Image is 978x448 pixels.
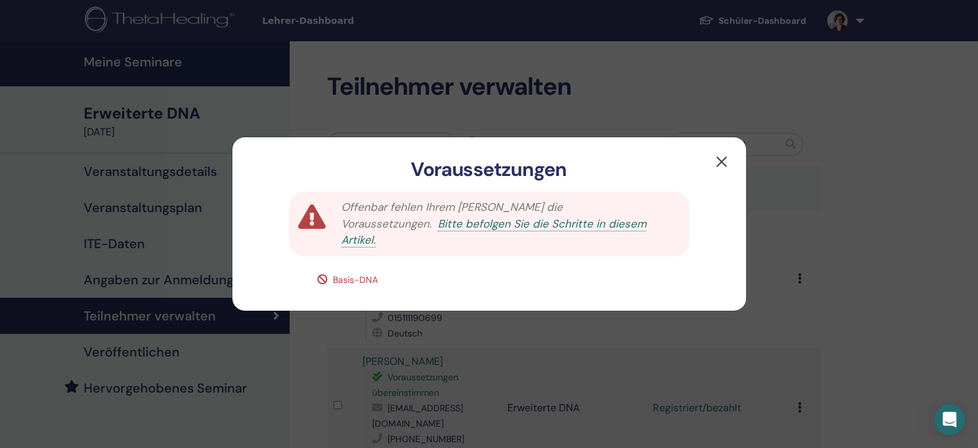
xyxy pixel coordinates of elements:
font: Basis-DNA [334,274,379,286]
font: Bitte befolgen Sie die Schritte in diesem Artikel. [341,217,646,248]
font: Offenbar fehlen Ihrem [PERSON_NAME] die Voraussetzungen. [341,200,563,231]
font: Voraussetzungen [411,157,567,182]
div: Öffnen Sie den Intercom Messenger [934,404,965,435]
a: Bitte befolgen Sie die Schritte in diesem Artikel. [341,217,646,248]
